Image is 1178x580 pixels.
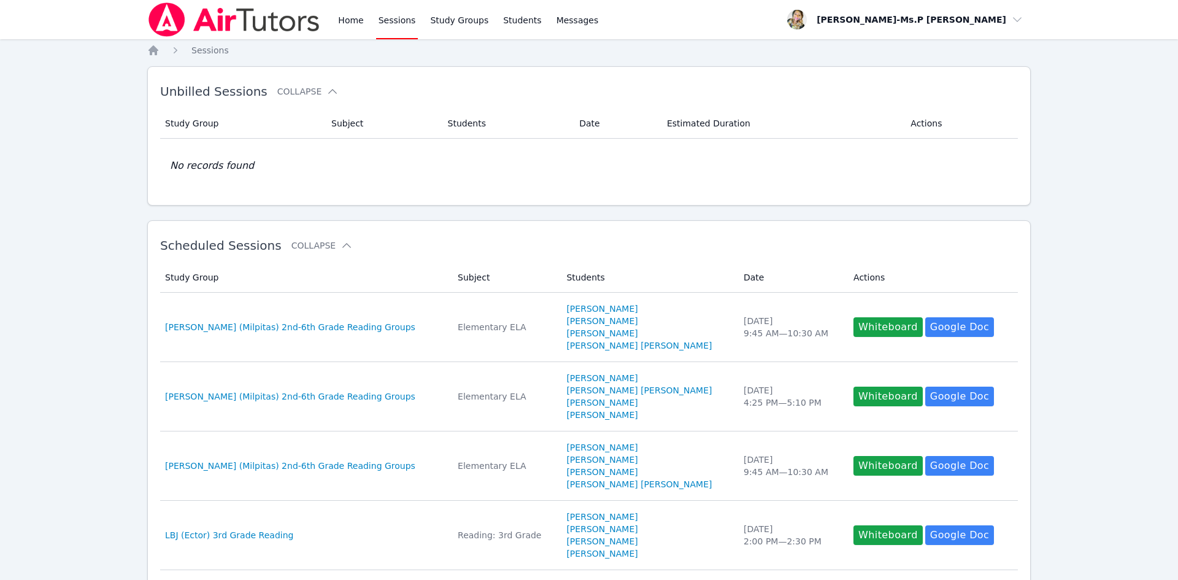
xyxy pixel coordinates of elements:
td: No records found [160,139,1018,193]
div: [DATE] 4:25 PM — 5:10 PM [744,384,839,409]
th: Date [736,263,846,293]
a: [PERSON_NAME] [566,523,637,535]
th: Actions [846,263,1018,293]
a: [PERSON_NAME] [566,511,637,523]
th: Students [559,263,736,293]
a: [PERSON_NAME] [PERSON_NAME] [566,339,712,352]
tr: [PERSON_NAME] (Milpitas) 2nd-6th Grade Reading GroupsElementary ELA[PERSON_NAME][PERSON_NAME][PER... [160,293,1018,362]
a: LBJ (Ector) 3rd Grade Reading [165,529,293,541]
div: [DATE] 9:45 AM — 10:30 AM [744,315,839,339]
div: Elementary ELA [458,321,552,333]
th: Study Group [160,109,324,139]
a: [PERSON_NAME] [566,409,637,421]
a: [PERSON_NAME] [566,303,637,315]
div: Elementary ELA [458,390,552,403]
button: Collapse [291,239,353,252]
button: Whiteboard [853,456,923,476]
a: [PERSON_NAME] (Milpitas) 2nd-6th Grade Reading Groups [165,390,415,403]
a: Google Doc [925,525,994,545]
a: Google Doc [925,317,994,337]
th: Actions [903,109,1018,139]
button: Collapse [277,85,339,98]
span: Messages [556,14,599,26]
span: Sessions [191,45,229,55]
div: Reading: 3rd Grade [458,529,552,541]
button: Whiteboard [853,387,923,406]
th: Students [441,109,572,139]
tr: [PERSON_NAME] (Milpitas) 2nd-6th Grade Reading GroupsElementary ELA[PERSON_NAME][PERSON_NAME] [PE... [160,362,1018,431]
a: [PERSON_NAME] [566,372,637,384]
a: [PERSON_NAME] [566,535,637,547]
th: Study Group [160,263,450,293]
a: [PERSON_NAME] [566,441,637,454]
a: [PERSON_NAME] [PERSON_NAME] [566,384,712,396]
a: Google Doc [925,387,994,406]
span: Scheduled Sessions [160,238,282,253]
th: Subject [450,263,559,293]
tr: [PERSON_NAME] (Milpitas) 2nd-6th Grade Reading GroupsElementary ELA[PERSON_NAME][PERSON_NAME][PER... [160,431,1018,501]
th: Subject [324,109,441,139]
button: Whiteboard [853,317,923,337]
div: [DATE] 9:45 AM — 10:30 AM [744,454,839,478]
img: Air Tutors [147,2,321,37]
a: [PERSON_NAME] [566,454,637,466]
tr: LBJ (Ector) 3rd Grade ReadingReading: 3rd Grade[PERSON_NAME][PERSON_NAME][PERSON_NAME][PERSON_NAM... [160,501,1018,570]
span: Unbilled Sessions [160,84,268,99]
a: [PERSON_NAME] [566,547,637,560]
th: Date [572,109,660,139]
a: [PERSON_NAME] [566,327,637,339]
div: Elementary ELA [458,460,552,472]
a: Sessions [191,44,229,56]
nav: Breadcrumb [147,44,1031,56]
a: [PERSON_NAME] (Milpitas) 2nd-6th Grade Reading Groups [165,460,415,472]
div: [DATE] 2:00 PM — 2:30 PM [744,523,839,547]
th: Estimated Duration [660,109,903,139]
a: [PERSON_NAME] [PERSON_NAME] [566,478,712,490]
a: [PERSON_NAME] [566,315,637,327]
a: [PERSON_NAME] [566,396,637,409]
a: Google Doc [925,456,994,476]
a: [PERSON_NAME] (Milpitas) 2nd-6th Grade Reading Groups [165,321,415,333]
button: Whiteboard [853,525,923,545]
a: [PERSON_NAME] [566,466,637,478]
